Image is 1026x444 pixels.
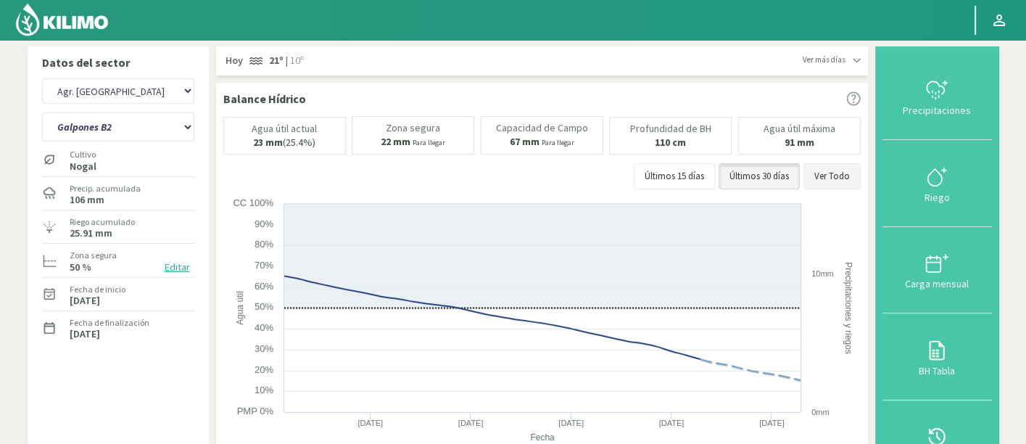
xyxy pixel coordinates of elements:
p: Profundidad de BH [630,123,711,134]
text: Precipitaciones y riegos [843,262,853,354]
small: Para llegar [542,138,574,147]
b: 22 mm [381,135,410,148]
label: [DATE] [70,329,100,339]
div: Precipitaciones [887,105,988,115]
div: Carga mensual [887,279,988,289]
label: Fecha de inicio [70,283,125,296]
label: [DATE] [70,296,100,305]
label: 25.91 mm [70,229,112,238]
button: Últimos 15 días [634,163,715,189]
label: Riego acumulado [70,215,135,229]
text: CC 100% [233,197,273,208]
b: 67 mm [510,135,539,148]
label: Zona segura [70,249,117,262]
p: Balance Hídrico [223,90,306,107]
p: Zona segura [386,123,440,133]
label: Cultivo [70,148,96,161]
text: 20% [254,364,273,375]
p: (25.4%) [253,137,315,148]
div: Riego [887,192,988,202]
text: PMP 0% [236,406,273,416]
text: [DATE] [357,419,383,427]
span: Hoy [223,54,243,68]
label: Fecha de finalización [70,316,149,329]
button: Editar [160,259,194,276]
text: 90% [254,218,273,229]
button: Precipitaciones [882,54,992,140]
button: Ver Todo [803,163,861,189]
img: Kilimo [15,2,109,37]
small: Para llegar [413,138,445,147]
button: BH Tabla [882,313,992,400]
text: 80% [254,239,273,250]
p: Agua útil máxima [764,123,835,134]
text: Fecha [530,432,555,443]
text: 10mm [811,269,834,278]
label: Precip. acumulada [70,182,141,195]
text: 10% [254,385,273,395]
text: 30% [254,343,273,354]
text: Agua útil [234,291,244,325]
span: Ver más días [803,54,845,66]
button: Últimos 30 días [719,163,800,189]
b: 91 mm [785,136,814,149]
strong: 21º [269,54,284,67]
text: [DATE] [558,419,584,427]
text: 40% [254,322,273,333]
button: Riego [882,140,992,226]
label: 106 mm [70,195,104,205]
button: Carga mensual [882,227,992,313]
text: [DATE] [458,419,483,427]
text: 60% [254,281,273,292]
p: Agua útil actual [252,123,317,134]
text: 50% [254,301,273,312]
p: Capacidad de Campo [496,123,588,133]
span: 10º [288,54,304,68]
span: | [286,54,288,68]
text: [DATE] [759,419,785,427]
text: 0mm [811,408,829,416]
label: 50 % [70,263,91,272]
p: Datos del sector [42,54,194,71]
text: [DATE] [658,419,684,427]
div: BH Tabla [887,366,988,376]
b: 110 cm [655,136,686,149]
text: 70% [254,260,273,271]
b: 23 mm [253,136,283,149]
label: Nogal [70,162,96,171]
